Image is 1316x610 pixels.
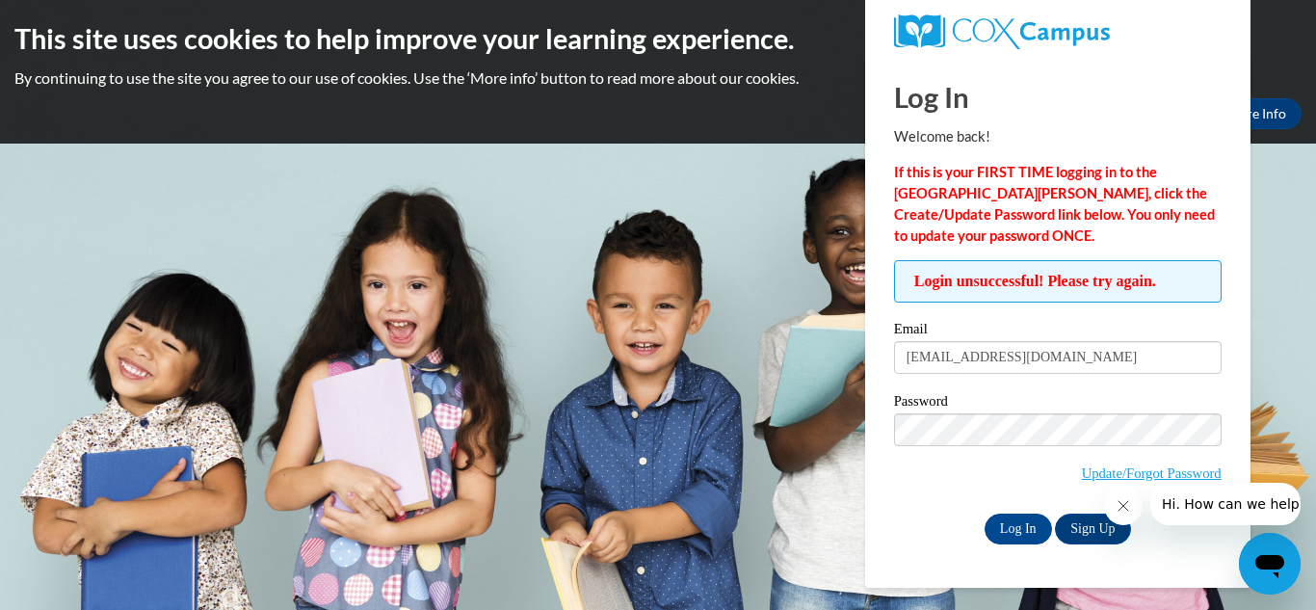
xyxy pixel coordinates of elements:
a: Sign Up [1055,514,1130,544]
h1: Log In [894,77,1222,117]
span: Hi. How can we help? [12,13,156,29]
iframe: Close message [1104,487,1143,525]
iframe: Button to launch messaging window [1239,533,1301,595]
strong: If this is your FIRST TIME logging in to the [GEOGRAPHIC_DATA][PERSON_NAME], click the Create/Upd... [894,164,1215,244]
a: Update/Forgot Password [1082,465,1222,481]
p: By continuing to use the site you agree to our use of cookies. Use the ‘More info’ button to read... [14,67,1302,89]
a: More Info [1211,98,1302,129]
img: COX Campus [894,14,1110,49]
input: Log In [985,514,1052,544]
span: Login unsuccessful! Please try again. [894,260,1222,303]
label: Password [894,394,1222,413]
h2: This site uses cookies to help improve your learning experience. [14,19,1302,58]
label: Email [894,322,1222,341]
p: Welcome back! [894,126,1222,147]
a: COX Campus [894,14,1222,49]
iframe: Message from company [1150,483,1301,525]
